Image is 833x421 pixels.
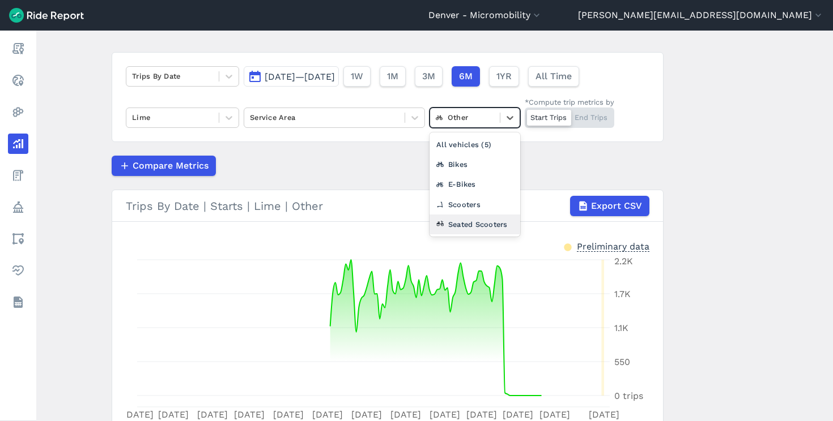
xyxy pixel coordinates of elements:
[428,8,542,22] button: Denver - Micromobility
[8,165,28,186] a: Fees
[570,196,649,216] button: Export CSV
[614,390,643,401] tspan: 0 trips
[351,409,382,420] tspan: [DATE]
[273,409,304,420] tspan: [DATE]
[351,70,363,83] span: 1W
[112,156,216,176] button: Compare Metrics
[496,70,512,83] span: 1YR
[535,70,572,83] span: All Time
[528,66,579,87] button: All Time
[578,8,824,22] button: [PERSON_NAME][EMAIL_ADDRESS][DOMAIN_NAME]
[380,66,406,87] button: 1M
[430,214,520,234] div: Seated Scooters
[452,66,480,87] button: 6M
[466,409,497,420] tspan: [DATE]
[8,260,28,281] a: Health
[343,66,371,87] button: 1W
[577,240,649,252] div: Preliminary data
[197,409,228,420] tspan: [DATE]
[9,8,84,23] img: Ride Report
[589,409,619,420] tspan: [DATE]
[525,97,614,108] div: *Compute trip metrics by
[234,409,265,420] tspan: [DATE]
[430,154,520,174] div: Bikes
[244,66,339,87] button: [DATE]—[DATE]
[430,409,460,420] tspan: [DATE]
[390,409,421,420] tspan: [DATE]
[430,174,520,194] div: E-Bikes
[591,199,642,213] span: Export CSV
[539,409,570,420] tspan: [DATE]
[489,66,519,87] button: 1YR
[8,70,28,91] a: Realtime
[8,134,28,154] a: Analyze
[614,289,631,299] tspan: 1.7K
[503,409,533,420] tspan: [DATE]
[614,356,630,367] tspan: 550
[430,135,520,154] div: All vehicles (5)
[459,70,473,83] span: 6M
[614,323,628,333] tspan: 1.1K
[422,70,435,83] span: 3M
[8,292,28,312] a: Datasets
[133,159,209,173] span: Compare Metrics
[387,70,398,83] span: 1M
[126,196,649,216] div: Trips By Date | Starts | Lime | Other
[8,197,28,217] a: Policy
[614,256,633,267] tspan: 2.2K
[312,409,343,420] tspan: [DATE]
[265,71,335,82] span: [DATE]—[DATE]
[415,66,443,87] button: 3M
[8,229,28,249] a: Areas
[123,409,154,420] tspan: [DATE]
[430,195,520,214] div: Scooters
[158,409,189,420] tspan: [DATE]
[8,38,28,59] a: Report
[8,102,28,122] a: Heatmaps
